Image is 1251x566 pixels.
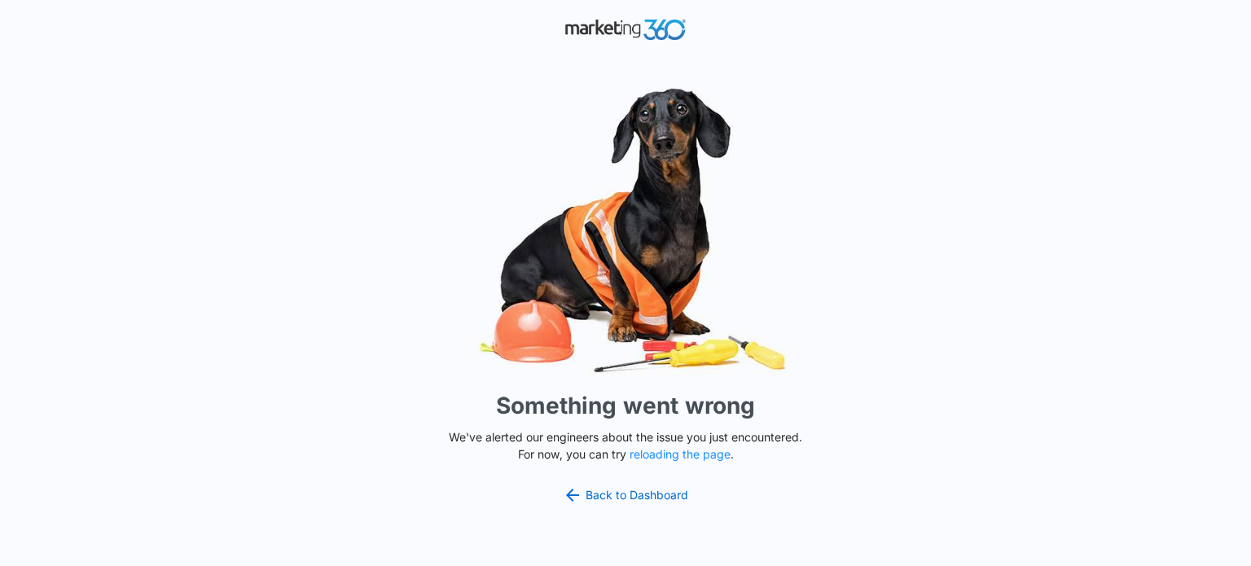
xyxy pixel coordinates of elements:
[564,15,687,44] img: Marketing 360 Logo
[630,448,731,461] button: reloading the page
[442,428,809,463] p: We've alerted our engineers about the issue you just encountered. For now, you can try .
[496,388,755,423] h1: Something went wrong
[563,485,688,505] a: Back to Dashboard
[381,78,870,382] img: Sad Dog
